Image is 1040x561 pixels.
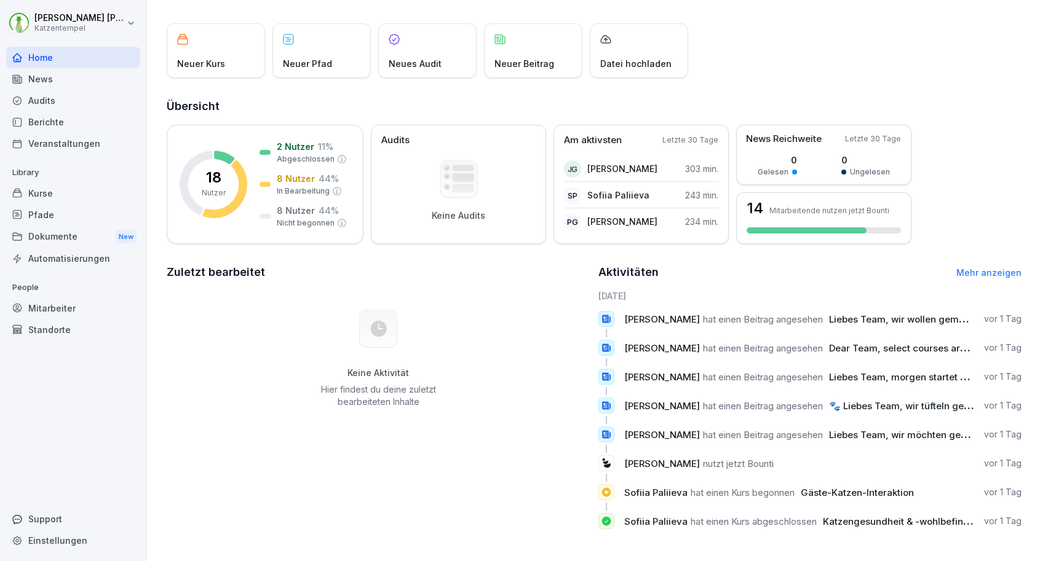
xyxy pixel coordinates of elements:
span: nutzt jetzt Bounti [703,458,774,469]
p: Ungelesen [850,167,890,178]
p: 44 % [319,204,339,217]
span: Katzengesundheit & -wohlbefinden [823,516,980,527]
span: [PERSON_NAME] [624,342,700,354]
p: 8 Nutzer [277,172,315,185]
p: 0 [758,154,797,167]
p: vor 1 Tag [984,486,1022,498]
p: 303 min. [685,162,718,175]
a: Home [6,47,140,68]
p: vor 1 Tag [984,371,1022,383]
p: Letzte 30 Tage [845,133,901,144]
span: Sofiia Paliieva [624,487,688,498]
h5: Keine Aktivität [316,367,440,379]
p: Hier findest du deine zuletzt bearbeiteten Inhalte [316,383,440,408]
span: hat einen Beitrag angesehen [703,400,823,412]
h2: Übersicht [167,98,1022,115]
div: Support [6,508,140,530]
p: vor 1 Tag [984,342,1022,354]
p: vor 1 Tag [984,515,1022,527]
div: Dokumente [6,226,140,248]
h3: 14 [747,201,763,216]
span: [PERSON_NAME] [624,429,700,441]
span: hat einen Beitrag angesehen [703,429,823,441]
p: 234 min. [685,215,718,228]
h6: [DATE] [598,289,1022,302]
span: hat einen Kurs abgeschlossen [691,516,817,527]
span: hat einen Kurs begonnen [691,487,795,498]
div: SP [564,187,581,204]
h2: Zuletzt bearbeitet [167,264,590,281]
p: 0 [841,154,890,167]
p: Nutzer [202,187,226,198]
span: hat einen Beitrag angesehen [703,342,823,354]
p: vor 1 Tag [984,399,1022,412]
div: JG [564,160,581,178]
a: News [6,68,140,90]
p: Nicht begonnen [277,218,335,229]
a: Einstellungen [6,530,140,551]
p: [PERSON_NAME] [PERSON_NAME] [34,13,124,23]
div: PG [564,213,581,230]
p: Datei hochladen [600,57,672,70]
p: Neues Audit [389,57,442,70]
a: Mitarbeiter [6,297,140,319]
h2: Aktivitäten [598,264,659,281]
p: 44 % [319,172,339,185]
a: Automatisierungen [6,248,140,269]
p: Neuer Kurs [177,57,225,70]
p: Neuer Pfad [283,57,332,70]
span: hat einen Beitrag angesehen [703,313,823,325]
span: Sofiia Paliieva [624,516,688,527]
p: 11 % [318,140,333,153]
p: vor 1 Tag [984,457,1022,469]
p: 18 [206,170,221,185]
p: [PERSON_NAME] [587,162,657,175]
p: Audits [381,133,410,147]
a: Standorte [6,319,140,340]
a: DokumenteNew [6,226,140,248]
a: Kurse [6,182,140,204]
span: Gäste-Katzen-Interaktion [801,487,914,498]
p: 243 min. [685,189,718,202]
p: Mitarbeitende nutzen jetzt Bounti [769,206,889,215]
p: People [6,278,140,297]
p: Am aktivsten [564,133,622,147]
span: [PERSON_NAME] [624,371,700,383]
p: Gelesen [758,167,788,178]
a: Pfade [6,204,140,226]
span: [PERSON_NAME] [624,400,700,412]
p: Abgeschlossen [277,154,335,165]
p: Sofiia Paliieva [587,189,649,202]
p: In Bearbeitung [277,186,330,197]
a: Berichte [6,111,140,133]
p: 2 Nutzer [277,140,314,153]
a: Mehr anzeigen [956,267,1022,278]
p: [PERSON_NAME] [587,215,657,228]
p: News Reichweite [746,132,822,146]
p: vor 1 Tag [984,313,1022,325]
span: [PERSON_NAME] [624,313,700,325]
p: Library [6,163,140,182]
span: hat einen Beitrag angesehen [703,371,823,383]
p: Katzentempel [34,24,124,33]
span: [PERSON_NAME] [624,458,700,469]
p: 8 Nutzer [277,204,315,217]
p: vor 1 Tag [984,428,1022,441]
p: Keine Audits [432,210,485,221]
p: Neuer Beitrag [494,57,554,70]
div: New [116,230,137,244]
a: Audits [6,90,140,111]
a: Veranstaltungen [6,133,140,154]
p: Letzte 30 Tage [662,135,718,146]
